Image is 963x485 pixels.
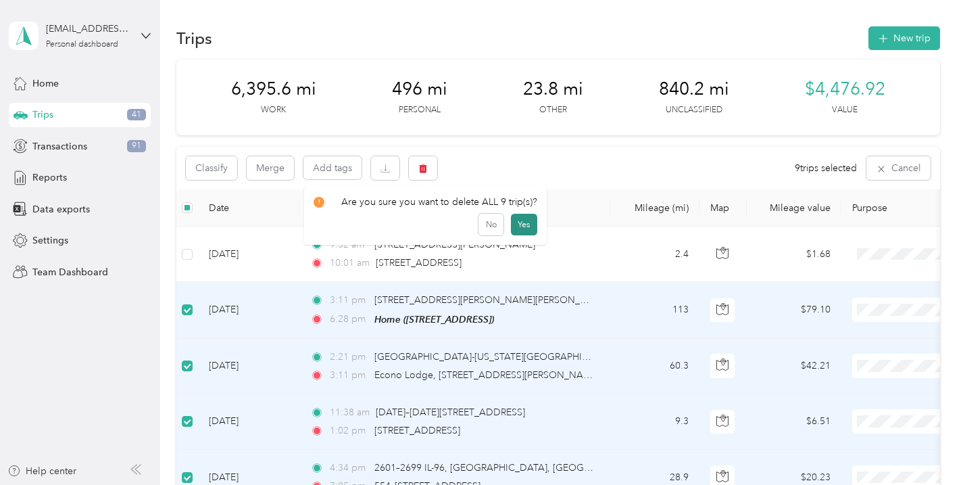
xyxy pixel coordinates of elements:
[330,368,368,383] span: 3:11 pm
[392,78,447,100] span: 496 mi
[374,425,460,436] span: [STREET_ADDRESS]
[247,156,294,180] button: Merge
[314,195,537,209] div: Are you sure you want to delete ALL 9 trip(s)?
[610,339,699,394] td: 60.3
[46,22,130,36] div: [EMAIL_ADDRESS][DOMAIN_NAME]
[231,78,316,100] span: 6,395.6 mi
[330,256,370,271] span: 10:01 am
[330,461,368,476] span: 4:34 pm
[127,109,146,121] span: 41
[805,78,885,100] span: $4,476.92
[32,76,59,91] span: Home
[699,189,747,227] th: Map
[832,104,858,116] p: Value
[747,227,841,282] td: $1.68
[374,314,494,325] span: Home ([STREET_ADDRESS])
[32,202,90,216] span: Data exports
[478,214,503,235] button: No
[32,108,53,122] span: Trips
[299,189,610,227] th: Locations
[176,31,212,45] h1: Trips
[795,161,857,175] span: 9 trips selected
[374,294,610,306] span: [STREET_ADDRESS][PERSON_NAME][PERSON_NAME]
[32,139,87,154] span: Transactions
[7,464,76,478] button: Help center
[666,104,722,116] p: Unclassified
[374,369,724,381] span: Econo Lodge, [STREET_ADDRESS][PERSON_NAME][PERSON_NAME][US_STATE]
[539,104,567,116] p: Other
[330,405,370,420] span: 11:38 am
[330,293,368,308] span: 3:11 pm
[747,189,841,227] th: Mileage value
[399,104,441,116] p: Personal
[610,189,699,227] th: Mileage (mi)
[198,394,299,450] td: [DATE]
[46,41,118,49] div: Personal dashboard
[261,104,286,116] p: Work
[659,78,729,100] span: 840.2 mi
[374,239,535,250] span: [STREET_ADDRESS][PERSON_NAME]
[32,170,67,185] span: Reports
[198,282,299,338] td: [DATE]
[198,227,299,282] td: [DATE]
[32,233,68,248] span: Settings
[330,423,368,438] span: 1:02 pm
[610,394,699,450] td: 9.3
[376,407,525,418] span: [DATE]–[DATE][STREET_ADDRESS]
[376,257,462,269] span: [STREET_ADDRESS]
[198,189,299,227] th: Date
[610,282,699,338] td: 113
[127,140,146,152] span: 91
[866,156,931,180] button: Cancel
[32,265,108,279] span: Team Dashboard
[887,409,963,485] iframe: Everlance-gr Chat Button Frame
[511,214,537,235] button: Yes
[523,78,583,100] span: 23.8 mi
[330,237,368,252] span: 9:32 am
[868,26,940,50] button: New trip
[330,312,368,327] span: 6:28 pm
[303,156,362,179] button: Add tags
[747,394,841,450] td: $6.51
[747,339,841,394] td: $42.21
[374,462,650,474] span: 2601–2699 IL-96, [GEOGRAPHIC_DATA], [GEOGRAPHIC_DATA]
[186,156,237,180] button: Classify
[330,350,368,365] span: 2:21 pm
[198,339,299,394] td: [DATE]
[747,282,841,338] td: $79.10
[610,227,699,282] td: 2.4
